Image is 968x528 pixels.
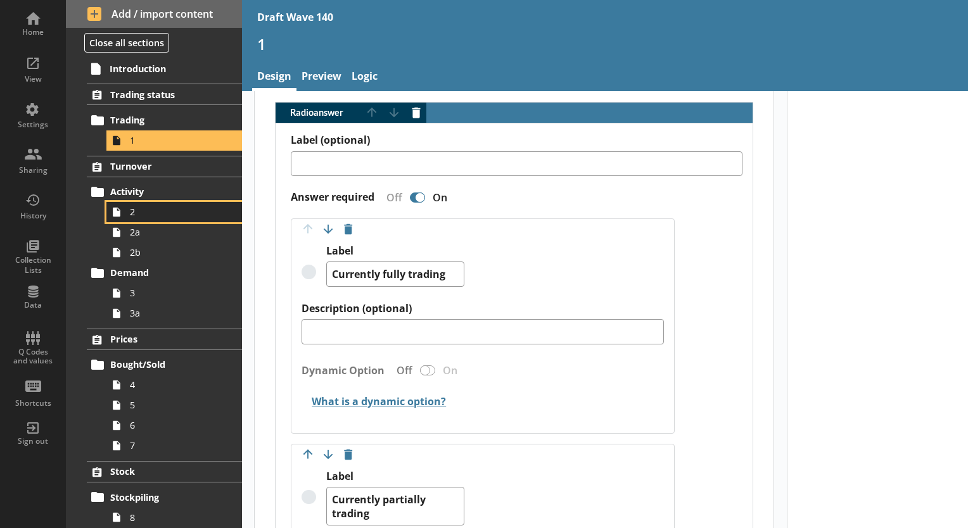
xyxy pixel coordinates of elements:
button: Close all sections [84,33,169,53]
span: Stock [110,465,220,477]
span: 5 [130,399,225,411]
a: Trading status [87,84,242,105]
a: Stockpiling [87,487,242,507]
a: Turnover [87,156,242,177]
div: View [11,74,55,84]
span: Prices [110,333,220,345]
a: 4 [106,375,242,395]
span: 2 [130,206,225,218]
button: Delete answer [406,103,426,123]
div: Off [376,191,407,204]
a: 7 [106,436,242,456]
a: Preview [296,64,347,91]
li: Trading1 [92,110,242,151]
li: Stockpiling8 [92,487,242,527]
label: Label (optional) [291,134,742,147]
span: Trading [110,114,220,126]
a: 6 [106,415,242,436]
label: Label [326,470,464,483]
a: Demand [87,263,242,283]
span: Add / import content [87,7,221,21]
a: Logic [347,64,383,91]
li: Trading statusTrading1 [66,84,242,150]
span: Trading status [110,89,220,101]
button: What is a dynamic option? [302,391,449,413]
span: 1 [130,134,225,146]
button: Move option down [318,444,338,465]
span: 3a [130,307,225,319]
span: 2b [130,246,225,258]
label: Description (optional) [302,302,664,315]
div: Draft Wave 140 [257,10,333,24]
a: 2b [106,242,242,263]
a: 3a [106,303,242,324]
a: 1 [106,130,242,151]
a: 2 [106,202,242,222]
span: 7 [130,439,225,451]
button: Delete option [338,444,359,465]
div: Data [11,300,55,310]
span: Radio answer [276,108,362,117]
span: 4 [130,379,225,391]
a: Trading [87,110,242,130]
label: Answer required [291,191,374,204]
a: Bought/Sold [87,355,242,375]
button: Delete option [338,219,359,239]
span: Stockpiling [110,491,220,503]
a: Design [252,64,296,91]
span: 3 [130,287,225,299]
a: Prices [87,329,242,350]
label: Label [326,244,464,258]
span: Demand [110,267,220,279]
span: Turnover [110,160,220,172]
li: Bought/Sold4567 [92,355,242,456]
span: 8 [130,512,225,524]
span: Bought/Sold [110,358,220,370]
span: 6 [130,419,225,431]
button: Move option up [298,444,318,465]
div: On [428,191,457,204]
textarea: Currently fully trading [326,261,464,287]
a: Introduction [86,58,242,79]
div: History [11,211,55,221]
span: Activity [110,185,220,198]
div: Settings [11,120,55,130]
a: 8 [106,507,242,527]
a: Stock [87,461,242,482]
textarea: Currently partially trading [326,487,464,525]
a: 2a [106,222,242,242]
span: Introduction [110,63,220,75]
a: 5 [106,395,242,415]
div: Sign out [11,436,55,446]
li: PricesBought/Sold4567 [66,329,242,456]
li: Activity22a2b [92,182,242,263]
div: Collection Lists [11,255,55,275]
span: 2a [130,226,225,238]
div: Sharing [11,165,55,175]
button: Move option down [318,219,338,239]
div: Shortcuts [11,398,55,408]
div: Home [11,27,55,37]
li: TurnoverActivity22a2bDemand33a [66,156,242,324]
a: 3 [106,283,242,303]
a: Activity [87,182,242,202]
li: Demand33a [92,263,242,324]
div: Q Codes and values [11,348,55,366]
h1: 1 [257,34,953,54]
